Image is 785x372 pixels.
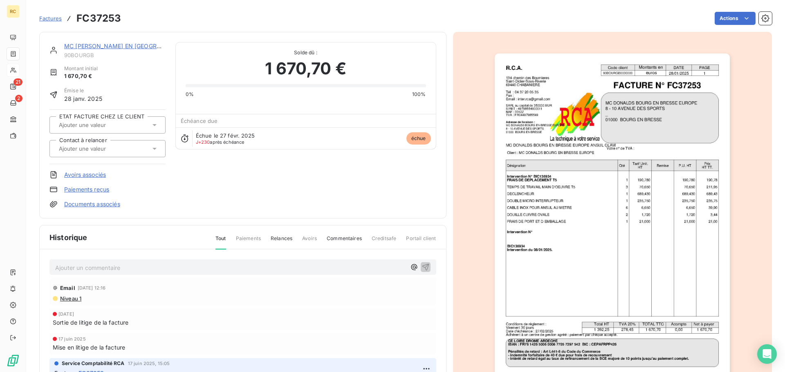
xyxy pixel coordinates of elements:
span: Solde dû : [186,49,426,56]
span: Relances [271,235,292,249]
span: Email [60,285,75,291]
span: Historique [49,232,87,243]
span: 17 juin 2025, 15:05 [128,361,170,366]
span: Tout [215,235,226,249]
span: Sortie de litige de la facture [53,318,129,327]
span: Commentaires [327,235,362,249]
input: Ajouter une valeur [58,145,140,152]
span: Échue le 27 févr. 2025 [196,132,255,139]
div: Open Intercom Messenger [757,344,777,364]
div: RC [7,5,20,18]
a: Documents associés [64,200,120,208]
span: J+230 [196,139,210,145]
a: Factures [39,14,62,22]
input: Ajouter une valeur [58,121,140,129]
img: Logo LeanPay [7,354,20,367]
span: Factures [39,15,62,22]
span: Échéance due [181,118,218,124]
span: Niveau 1 [59,295,81,302]
a: MC [PERSON_NAME] EN [GEOGRAPHIC_DATA] [GEOGRAPHIC_DATA] [64,42,255,49]
span: Montant initial [64,65,98,72]
span: 17 juin 2025 [58,336,86,341]
h3: FC37253 [76,11,121,26]
span: [DATE] 12:16 [78,285,106,290]
span: après échéance [196,140,244,145]
span: Creditsafe [372,235,397,249]
span: Mise en litige de la facture [53,343,125,352]
button: Actions [715,12,756,25]
span: Avoirs [302,235,317,249]
span: 90BOURGB [64,52,166,58]
a: Avoirs associés [64,171,106,179]
span: 1 670,70 € [265,56,346,81]
span: 21 [13,78,22,86]
span: échue [406,132,431,145]
span: Portail client [406,235,436,249]
span: 100% [412,91,426,98]
span: 2 [15,95,22,102]
span: Paiements [236,235,261,249]
span: 1 670,70 € [64,72,98,80]
span: Émise le [64,87,102,94]
span: 28 janv. 2025 [64,94,102,103]
span: Service Comptabilité RCA [62,360,125,367]
a: Paiements reçus [64,185,109,194]
span: [DATE] [58,312,74,316]
span: 0% [186,91,194,98]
